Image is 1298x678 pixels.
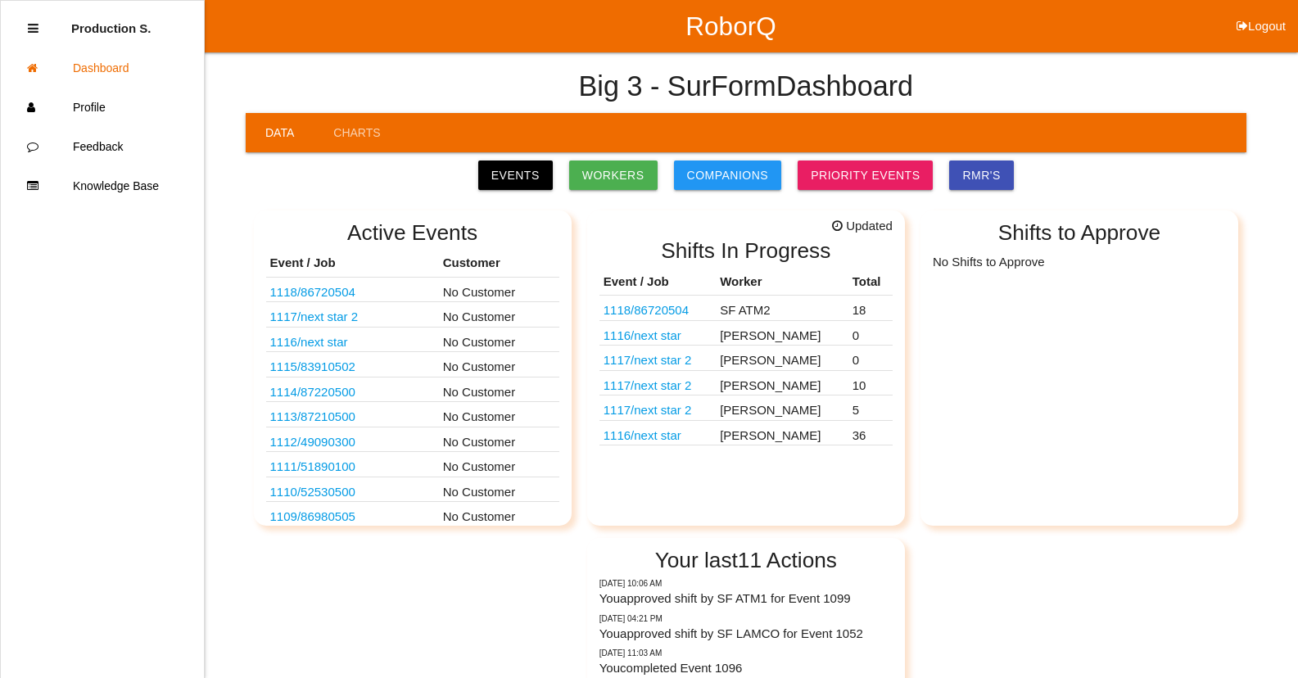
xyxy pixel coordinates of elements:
[848,269,893,296] th: Total
[1,88,204,127] a: Profile
[439,302,559,328] td: No Customer
[599,296,716,321] td: STELLANTIS TORQUE CONVERTER
[949,160,1013,190] a: RMR's
[848,420,893,445] td: 36
[579,71,914,102] h4: Big 3 - SurForm Dashboard
[599,346,893,371] tr: N/A
[604,403,692,417] a: 1117/next star 2
[599,395,893,421] tr: N/A
[798,160,933,190] a: Priority Events
[266,221,559,245] h2: Active Events
[266,250,439,277] th: Event / Job
[439,377,559,402] td: No Customer
[604,378,692,392] a: 1117/next star 2
[716,269,848,296] th: Worker
[599,320,893,346] tr: N/A
[270,485,355,499] a: 1110/52530500
[599,625,893,644] p: You approved shift by SF LAMCO for Event 1052
[848,370,893,395] td: 10
[933,250,1226,271] p: No Shifts to Approve
[599,577,893,590] p: 08/07/2025 10:06 AM
[1,166,204,206] a: Knowledge Base
[604,328,681,342] a: 1116/next star
[439,502,559,527] td: No Customer
[599,647,893,659] p: 07/23/2025 11:03 AM
[266,402,439,427] td: TA349 VF TRAYS
[599,269,716,296] th: Event / Job
[716,370,848,395] td: [PERSON_NAME]
[270,359,355,373] a: 1115/83910502
[270,435,355,449] a: 1112/49090300
[599,370,716,395] td: N/A
[246,113,314,152] a: Data
[266,352,439,377] td: D1016648R03 ATK M865 PROJECTILE TRAY
[439,250,559,277] th: Customer
[270,385,355,399] a: 1114/87220500
[266,277,439,302] td: STELLANTIS TORQUE CONVERTER
[599,659,893,678] p: You completed Event 1096
[716,346,848,371] td: [PERSON_NAME]
[439,452,559,477] td: No Customer
[674,160,782,190] a: Companions
[270,409,355,423] a: 1113/87210500
[1,48,204,88] a: Dashboard
[933,221,1226,245] h2: Shifts to Approve
[266,502,439,527] td: D1024903R1 - TMMTX ECI - CANISTER ASSY COAL
[848,320,893,346] td: 0
[314,113,400,152] a: Charts
[848,395,893,421] td: 5
[599,239,893,263] h2: Shifts In Progress
[599,395,716,421] td: N/A
[599,346,716,371] td: N/A
[439,427,559,452] td: No Customer
[716,420,848,445] td: [PERSON_NAME]
[599,420,893,445] tr: N/A
[270,509,355,523] a: 1109/86980505
[599,549,893,572] h2: Your last 11 Actions
[848,346,893,371] td: 0
[439,327,559,352] td: No Customer
[716,296,848,321] td: SF ATM2
[1,127,204,166] a: Feedback
[599,296,893,321] tr: STELLANTIS TORQUE CONVERTER
[716,320,848,346] td: [PERSON_NAME]
[266,302,439,328] td: Part No. N/A
[478,160,553,190] a: Events
[266,327,439,352] td: Part No. N/A
[266,427,439,452] td: 8.1 PINION GEAR TRAYS
[599,420,716,445] td: N/A
[599,612,893,625] p: 07/24/2025 04:21 PM
[266,477,439,502] td: HEMI COVER TIMING CHAIN VAC TRAY 0CD86761
[599,370,893,395] tr: N/A
[270,335,348,349] a: 1116/next star
[604,353,692,367] a: 1117/next star 2
[716,395,848,421] td: [PERSON_NAME]
[270,310,359,323] a: 1117/next star 2
[270,285,355,299] a: 1118/86720504
[604,428,681,442] a: 1116/next star
[439,402,559,427] td: No Customer
[599,590,893,608] p: You approved shift by SF ATM1 for Event 1099
[439,352,559,377] td: No Customer
[848,296,893,321] td: 18
[832,217,893,236] span: Updated
[28,9,38,48] div: Close
[266,377,439,402] td: TA350 VF TRAYS
[71,9,152,35] p: Production Shifts
[439,277,559,302] td: No Customer
[439,477,559,502] td: No Customer
[599,320,716,346] td: N/A
[266,452,439,477] td: 8.8/9.5 PINION GEAR TRAYS
[604,303,689,317] a: 1118/86720504
[569,160,658,190] a: Workers
[270,459,355,473] a: 1111/51890100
